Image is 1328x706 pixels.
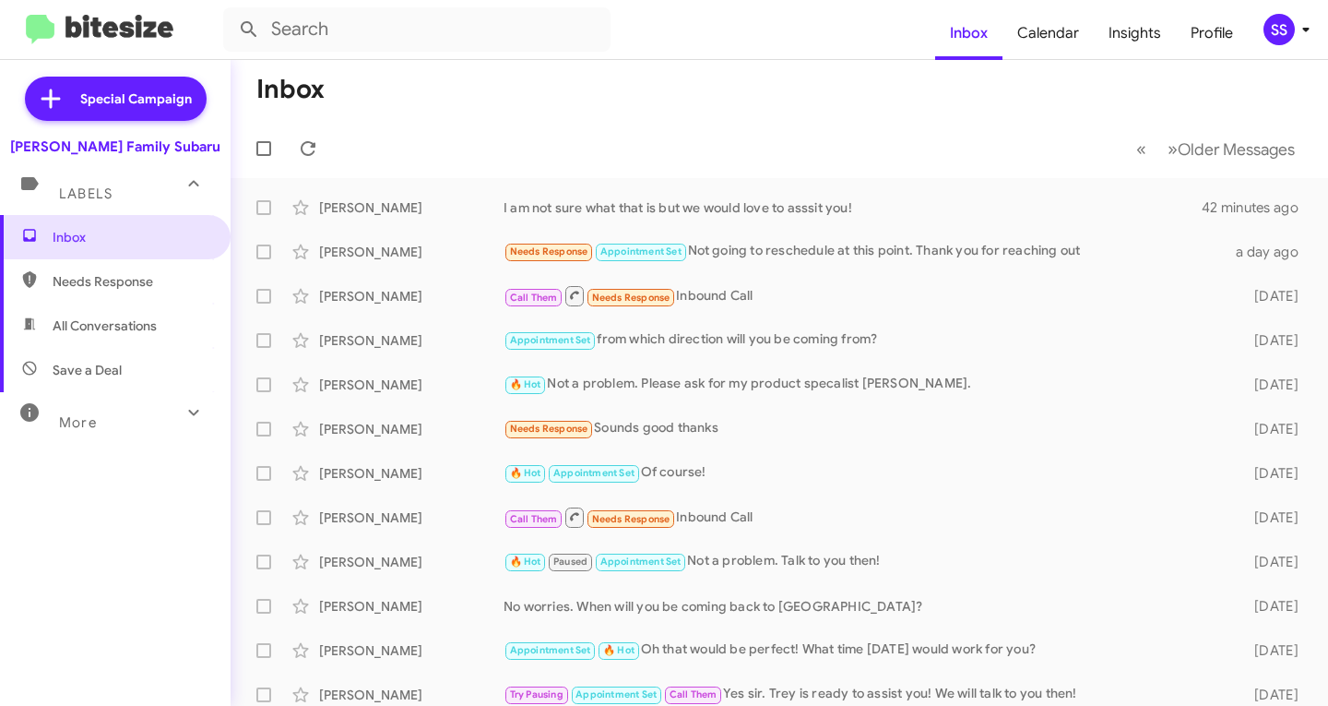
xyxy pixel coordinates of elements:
div: [PERSON_NAME] [319,641,504,660]
span: Appointment Set [510,334,591,346]
nav: Page navigation example [1126,130,1306,168]
div: [PERSON_NAME] [319,553,504,571]
a: Calendar [1002,6,1094,60]
div: I am not sure what that is but we would love to asssit you! [504,198,1203,217]
span: All Conversations [53,317,157,335]
div: [DATE] [1233,509,1313,527]
div: Not going to reschedule at this point. Thank you for reaching out [504,241,1233,262]
div: [PERSON_NAME] [319,287,504,305]
span: Appointment Set [600,556,682,568]
span: Try Pausing [510,688,563,700]
div: Sounds good thanks [504,418,1233,439]
div: [PERSON_NAME] [319,509,504,527]
h1: Inbox [256,75,325,104]
span: Needs Response [510,423,588,435]
span: Call Them [510,513,558,525]
span: Needs Response [510,245,588,257]
div: [DATE] [1233,597,1313,616]
span: Needs Response [592,513,670,525]
div: [PERSON_NAME] [319,686,504,704]
div: [DATE] [1233,553,1313,571]
div: Yes sir. Trey is ready to assist you! We will talk to you then! [504,684,1233,705]
span: Needs Response [592,292,670,304]
div: Not a problem. Talk to you then! [504,551,1233,572]
div: [PERSON_NAME] [319,331,504,350]
span: Special Campaign [80,90,192,108]
span: Labels [59,185,113,202]
span: Paused [553,556,587,568]
div: [DATE] [1233,331,1313,350]
div: No worries. When will you be coming back to [GEOGRAPHIC_DATA]? [504,597,1233,616]
span: Save a Deal [53,361,122,379]
span: Needs Response [53,272,209,291]
div: [PERSON_NAME] [319,376,504,394]
span: 🔥 Hot [510,467,541,479]
span: Appointment Set [600,245,682,257]
div: [PERSON_NAME] Family Subaru [10,138,220,156]
div: [PERSON_NAME] [319,198,504,217]
span: « [1136,138,1146,161]
div: 42 minutes ago [1203,198,1313,217]
a: Inbox [935,6,1002,60]
div: from which direction will you be coming from? [504,329,1233,351]
span: » [1168,138,1178,161]
button: Next [1156,130,1306,168]
div: [DATE] [1233,420,1313,438]
div: a day ago [1233,243,1313,261]
div: [DATE] [1233,641,1313,660]
div: SS [1263,14,1295,45]
span: Older Messages [1178,139,1295,160]
span: 🔥 Hot [510,378,541,390]
input: Search [223,7,611,52]
div: [PERSON_NAME] [319,243,504,261]
span: 🔥 Hot [510,556,541,568]
div: [DATE] [1233,376,1313,394]
div: [PERSON_NAME] [319,597,504,616]
span: Inbox [53,228,209,246]
div: Oh that would be perfect! What time [DATE] would work for you? [504,640,1233,661]
span: Appointment Set [575,688,657,700]
div: [DATE] [1233,686,1313,704]
div: [DATE] [1233,287,1313,305]
button: Previous [1125,130,1157,168]
div: [PERSON_NAME] [319,420,504,438]
div: Inbound Call [504,284,1233,307]
a: Insights [1094,6,1176,60]
a: Special Campaign [25,77,207,121]
div: [PERSON_NAME] [319,464,504,483]
div: [DATE] [1233,464,1313,483]
span: Call Them [670,688,717,700]
div: Inbound Call [504,506,1233,529]
a: Profile [1176,6,1248,60]
span: Appointment Set [510,644,591,656]
span: 🔥 Hot [603,644,634,656]
span: More [59,414,97,431]
span: Call Them [510,292,558,304]
button: SS [1248,14,1308,45]
div: Of course! [504,462,1233,484]
div: Not a problem. Please ask for my product specalist [PERSON_NAME]. [504,374,1233,395]
span: Appointment Set [553,467,634,479]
